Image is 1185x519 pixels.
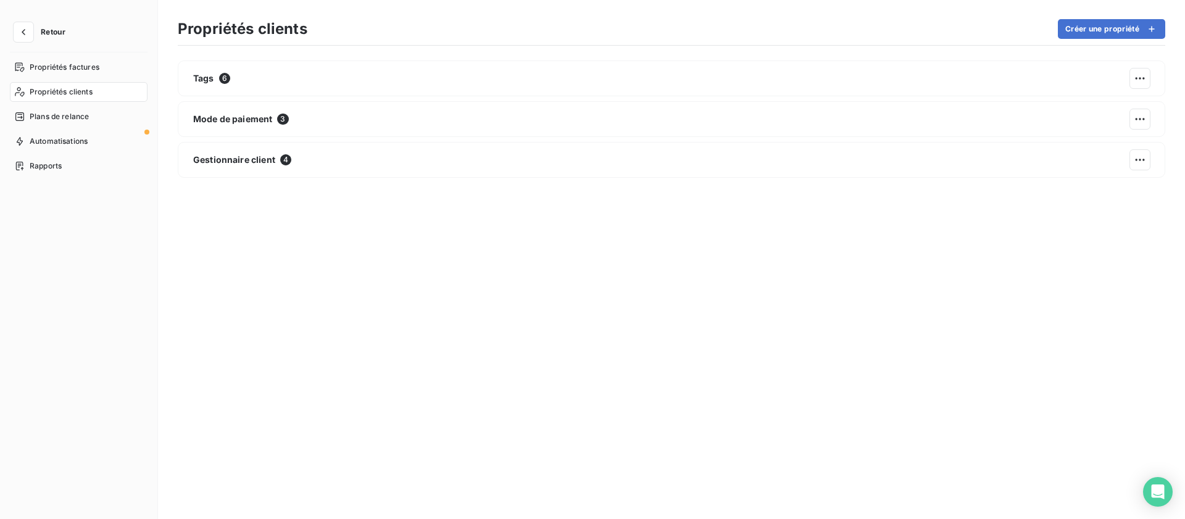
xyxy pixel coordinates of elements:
span: Rapports [30,160,62,172]
button: Retour [10,22,75,42]
span: Tags [193,72,214,85]
a: Plans de relance [10,107,148,127]
span: Automatisations [30,136,88,147]
span: 6 [219,73,230,84]
h3: Propriétés clients [178,18,307,40]
a: Propriétés clients [10,82,148,102]
a: Propriétés factures [10,57,148,77]
span: Gestionnaire client [193,154,275,166]
a: Rapports [10,156,148,176]
span: Plans de relance [30,111,89,122]
button: Créer une propriété [1058,19,1165,39]
span: 4 [280,154,291,165]
span: 3 [277,114,288,125]
span: Retour [41,28,65,36]
div: Open Intercom Messenger [1143,477,1173,507]
span: Mode de paiement [193,113,272,125]
a: Automatisations [10,131,148,151]
span: Propriétés clients [30,86,93,98]
span: Propriétés factures [30,62,99,73]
